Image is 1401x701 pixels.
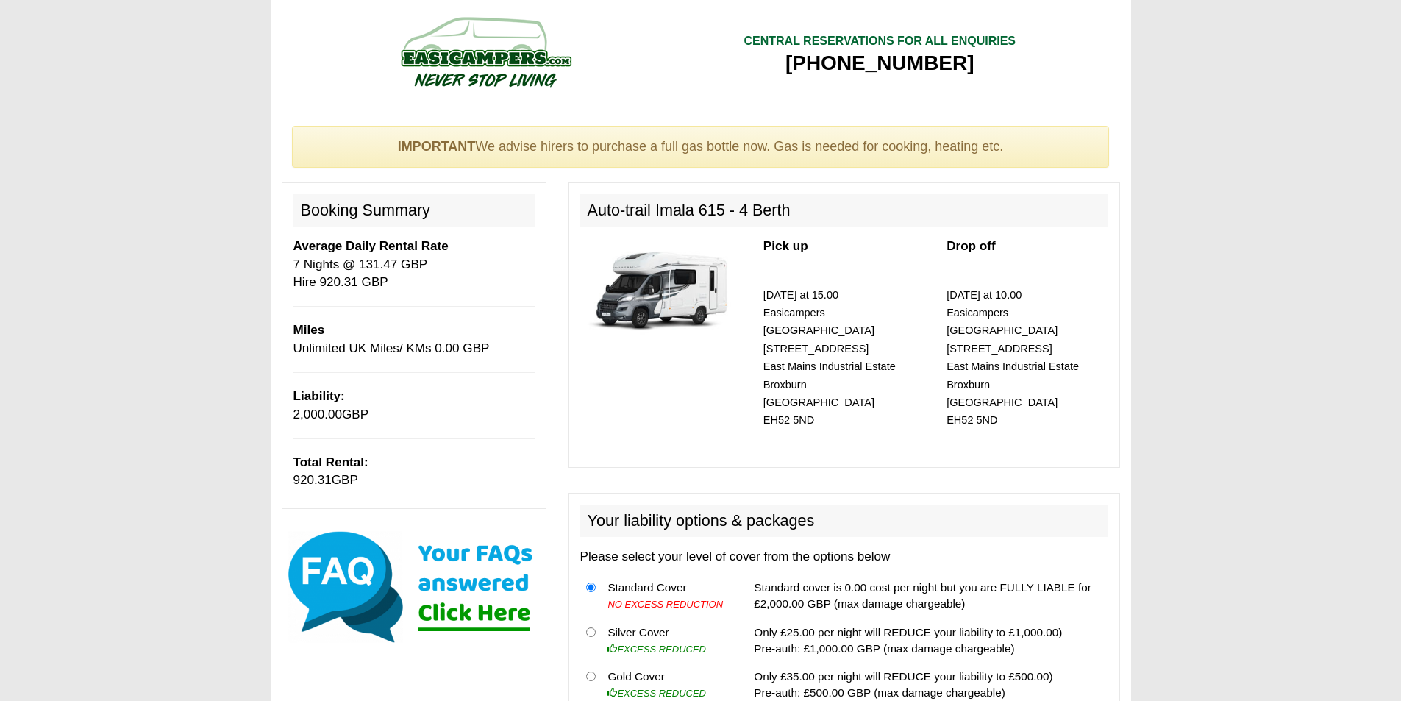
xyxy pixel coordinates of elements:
[398,139,476,154] strong: IMPORTANT
[748,618,1108,663] td: Only £25.00 per night will REDUCE your liability to £1,000.00) Pre-auth: £1,000.00 GBP (max damag...
[293,455,368,469] b: Total Rental:
[346,11,625,92] img: campers-checkout-logo.png
[763,289,896,427] small: [DATE] at 15.00 Easicampers [GEOGRAPHIC_DATA] [STREET_ADDRESS] East Mains Industrial Estate Broxb...
[947,239,995,253] b: Drop off
[282,528,546,646] img: Click here for our most common FAQs
[947,289,1079,427] small: [DATE] at 10.00 Easicampers [GEOGRAPHIC_DATA] [STREET_ADDRESS] East Mains Industrial Estate Broxb...
[293,408,343,421] span: 2,000.00
[607,644,706,655] i: EXCESS REDUCED
[607,688,706,699] i: EXCESS REDUCED
[607,599,723,610] i: NO EXCESS REDUCTION
[293,323,325,337] b: Miles
[293,194,535,227] h2: Booking Summary
[602,618,732,663] td: Silver Cover
[293,473,332,487] span: 920.31
[748,574,1108,619] td: Standard cover is 0.00 cost per night but you are FULLY LIABLE for £2,000.00 GBP (max damage char...
[580,238,741,341] img: 344.jpg
[580,505,1108,537] h2: Your liability options & packages
[293,239,449,253] b: Average Daily Rental Rate
[744,33,1016,50] div: CENTRAL RESERVATIONS FOR ALL ENQUIRIES
[602,574,732,619] td: Standard Cover
[292,126,1110,168] div: We advise hirers to purchase a full gas bottle now. Gas is needed for cooking, heating etc.
[580,194,1108,227] h2: Auto-trail Imala 615 - 4 Berth
[293,454,535,490] p: GBP
[293,388,535,424] p: GBP
[293,238,535,291] p: 7 Nights @ 131.47 GBP Hire 920.31 GBP
[293,389,345,403] b: Liability:
[763,239,808,253] b: Pick up
[580,548,1108,566] p: Please select your level of cover from the options below
[293,321,535,357] p: Unlimited UK Miles/ KMs 0.00 GBP
[744,50,1016,76] div: [PHONE_NUMBER]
